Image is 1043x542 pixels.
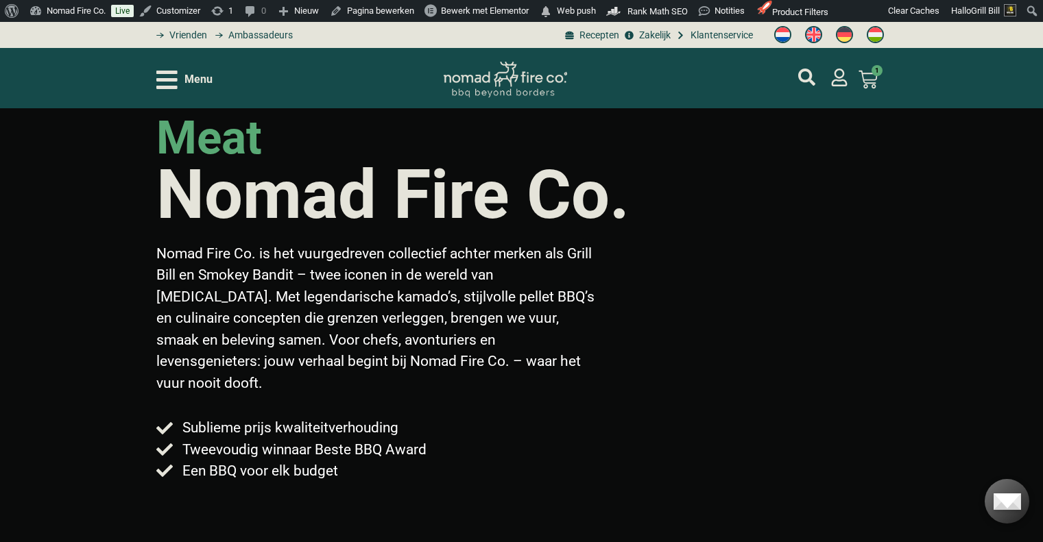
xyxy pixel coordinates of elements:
h2: meat [156,115,262,161]
span: Recepten [576,28,619,42]
a: Switch to Engels [798,23,829,47]
span: Bewerk met Elementor [441,5,529,16]
span: Tweevoudig winnaar Beste BBQ Award [179,439,427,460]
a: grill bill vrienden [152,28,207,42]
h1: Nomad Fire Co. [156,161,630,229]
a: Live [111,5,134,17]
span: Rank Math SEO [627,6,688,16]
span: Zakelijk [636,28,671,42]
img: Hongaars [867,26,884,43]
a: 1 [842,62,894,97]
span: Menu [184,71,213,88]
span: 1 [872,65,883,76]
a: Switch to Duits [829,23,860,47]
a: grill bill ambassadors [211,28,293,42]
span: Een BBQ voor elk budget [179,460,338,482]
img: Nederlands [774,26,791,43]
span: Ambassadeurs [225,28,293,42]
p: Nomad Fire Co. is het vuurgedreven collectief achter merken als Grill Bill en Smokey Bandit – twe... [156,243,602,395]
a: mijn account [798,69,815,86]
a: grill bill klantenservice [674,28,753,42]
img: Avatar of Grill Bill [1004,4,1016,16]
span: Sublieme prijs kwaliteitverhouding [179,417,398,439]
img: Duits [836,26,853,43]
span: Klantenservice [687,28,753,42]
span: Vrienden [166,28,207,42]
a: mijn account [830,69,848,86]
img: Nomad Logo [444,62,567,98]
a: BBQ recepten [563,28,619,42]
a: grill bill zakeljk [623,28,671,42]
div: Open/Close Menu [156,68,213,92]
img: Engels [805,26,822,43]
span:  [539,2,553,21]
a: Switch to Hongaars [860,23,891,47]
span: Grill Bill [971,5,1000,16]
